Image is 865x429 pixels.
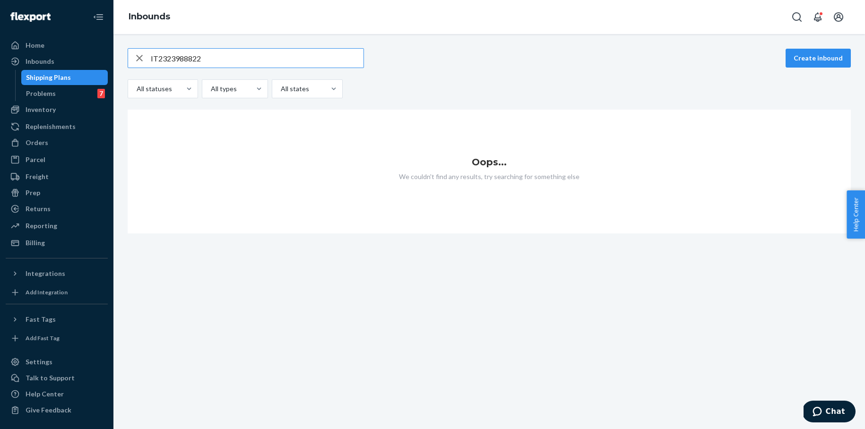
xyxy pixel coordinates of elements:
[26,172,49,181] div: Freight
[26,73,71,82] div: Shipping Plans
[10,12,51,22] img: Flexport logo
[6,119,108,134] a: Replenishments
[6,218,108,233] a: Reporting
[6,102,108,117] a: Inventory
[89,8,108,26] button: Close Navigation
[128,157,851,167] h1: Oops...
[21,70,108,85] a: Shipping Plans
[6,285,108,300] a: Add Integration
[21,86,108,101] a: Problems7
[26,188,40,197] div: Prep
[136,84,137,94] input: All statuses
[26,105,56,114] div: Inventory
[6,235,108,250] a: Billing
[26,138,48,147] div: Orders
[6,403,108,418] button: Give Feedback
[26,57,54,66] div: Inbounds
[829,8,848,26] button: Open account menu
[26,238,45,248] div: Billing
[808,8,827,26] button: Open notifications
[26,357,52,367] div: Settings
[787,8,806,26] button: Open Search Box
[129,11,170,22] a: Inbounds
[151,49,363,68] input: Search inbounds by name, destination, msku...
[6,135,108,150] a: Orders
[26,41,44,50] div: Home
[26,89,56,98] div: Problems
[804,401,856,424] iframe: Opens a widget where you can chat to one of our agents
[6,152,108,167] a: Parcel
[26,122,76,131] div: Replenishments
[6,386,108,402] a: Help Center
[26,155,45,164] div: Parcel
[26,334,60,342] div: Add Fast Tag
[26,389,64,399] div: Help Center
[6,38,108,53] a: Home
[26,405,71,415] div: Give Feedback
[210,84,211,94] input: All types
[6,354,108,369] a: Settings
[280,84,281,94] input: All states
[26,221,57,231] div: Reporting
[786,49,851,68] button: Create inbound
[6,370,108,386] button: Talk to Support
[6,201,108,216] a: Returns
[121,3,178,31] ol: breadcrumbs
[6,185,108,200] a: Prep
[26,269,65,278] div: Integrations
[6,331,108,346] a: Add Fast Tag
[26,373,75,383] div: Talk to Support
[26,204,51,214] div: Returns
[6,266,108,281] button: Integrations
[6,169,108,184] a: Freight
[6,54,108,69] a: Inbounds
[97,89,105,98] div: 7
[128,172,851,181] p: We couldn't find any results, try searching for something else
[26,288,68,296] div: Add Integration
[26,315,56,324] div: Fast Tags
[6,312,108,327] button: Fast Tags
[847,190,865,239] button: Help Center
